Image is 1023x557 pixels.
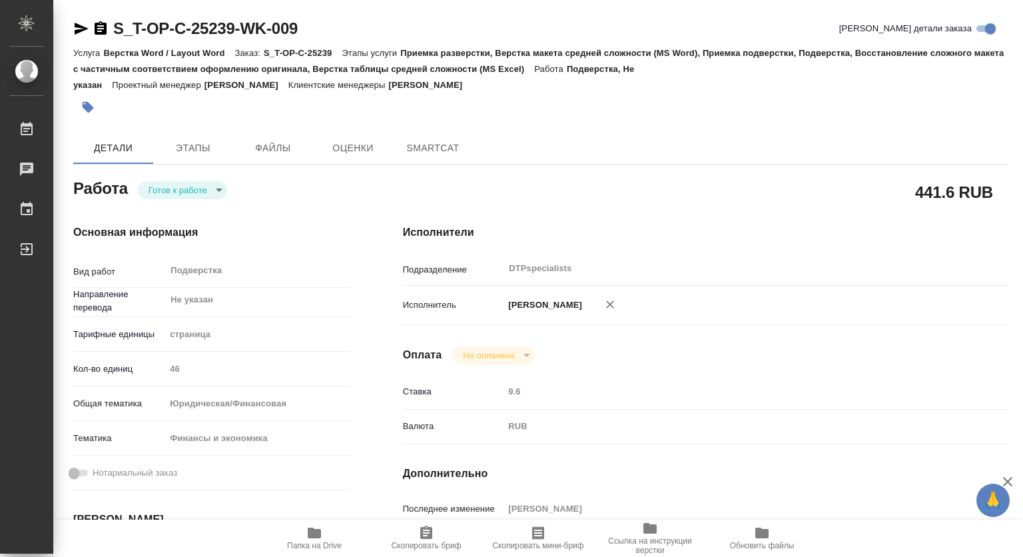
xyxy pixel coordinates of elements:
[595,290,625,319] button: Удалить исполнителя
[288,80,389,90] p: Клиентские менеджеры
[403,466,1008,482] h4: Дополнительно
[403,225,1008,241] h4: Исполнители
[534,64,567,74] p: Работа
[103,48,234,58] p: Верстка Word / Layout Word
[403,385,504,398] p: Ставка
[403,347,442,363] h4: Оплата
[504,382,958,401] input: Пустое поле
[73,397,165,410] p: Общая тематика
[492,541,583,550] span: Скопировать мини-бриф
[73,225,350,241] h4: Основная информация
[706,520,818,557] button: Обновить файлы
[93,466,177,480] span: Нотариальный заказ
[165,359,349,378] input: Пустое поле
[165,427,349,450] div: Финансы и экономика
[73,432,165,445] p: Тематика
[73,175,128,199] h2: Работа
[73,512,350,528] h4: [PERSON_NAME]
[482,520,594,557] button: Скопировать мини-бриф
[839,22,972,35] span: [PERSON_NAME] детали заказа
[235,48,264,58] p: Заказ:
[504,415,958,438] div: RUB
[165,323,349,346] div: страница
[342,48,400,58] p: Этапы услуги
[401,140,465,157] span: SmartCat
[264,48,342,58] p: S_T-OP-C-25239
[113,19,298,37] a: S_T-OP-C-25239-WK-009
[459,350,518,361] button: Не оплачена
[602,536,698,555] span: Ссылка на инструкции верстки
[287,541,342,550] span: Папка на Drive
[161,140,225,157] span: Этапы
[73,48,103,58] p: Услуга
[403,298,504,312] p: Исполнитель
[73,328,165,341] p: Тарифные единицы
[403,502,504,516] p: Последнее изменение
[321,140,385,157] span: Оценки
[403,263,504,277] p: Подразделение
[73,48,1004,74] p: Приемка разверстки, Верстка макета средней сложности (MS Word), Приемка подверстки, Подверстка, В...
[73,21,89,37] button: Скопировать ссылку для ЯМессенджера
[93,21,109,37] button: Скопировать ссылку
[730,541,795,550] span: Обновить файлы
[258,520,370,557] button: Папка на Drive
[982,486,1004,514] span: 🙏
[138,181,227,199] div: Готов к работе
[165,392,349,415] div: Юридическая/Финансовая
[241,140,305,157] span: Файлы
[73,265,165,278] p: Вид работ
[388,80,472,90] p: [PERSON_NAME]
[594,520,706,557] button: Ссылка на инструкции верстки
[73,93,103,122] button: Добавить тэг
[73,362,165,376] p: Кол-во единиц
[73,288,165,314] p: Направление перевода
[915,181,993,203] h2: 441.6 RUB
[504,298,582,312] p: [PERSON_NAME]
[976,484,1010,517] button: 🙏
[112,80,204,90] p: Проектный менеджер
[452,346,534,364] div: Готов к работе
[403,420,504,433] p: Валюта
[204,80,288,90] p: [PERSON_NAME]
[370,520,482,557] button: Скопировать бриф
[145,185,211,196] button: Готов к работе
[504,499,958,518] input: Пустое поле
[391,541,461,550] span: Скопировать бриф
[81,140,145,157] span: Детали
